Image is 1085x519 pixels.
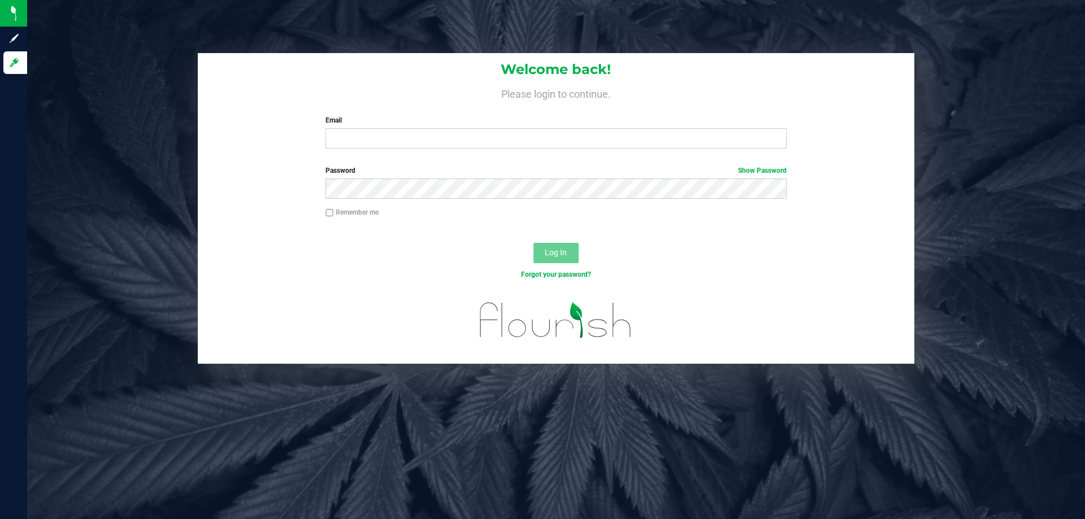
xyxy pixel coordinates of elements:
[533,243,579,263] button: Log In
[325,167,355,175] span: Password
[325,115,786,125] label: Email
[738,167,787,175] a: Show Password
[325,209,333,217] input: Remember me
[198,62,914,77] h1: Welcome back!
[521,271,591,278] a: Forgot your password?
[8,57,20,68] inline-svg: Log in
[545,248,567,257] span: Log In
[325,207,379,217] label: Remember me
[466,291,645,349] img: flourish_logo.svg
[8,33,20,44] inline-svg: Sign up
[198,86,914,99] h4: Please login to continue.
